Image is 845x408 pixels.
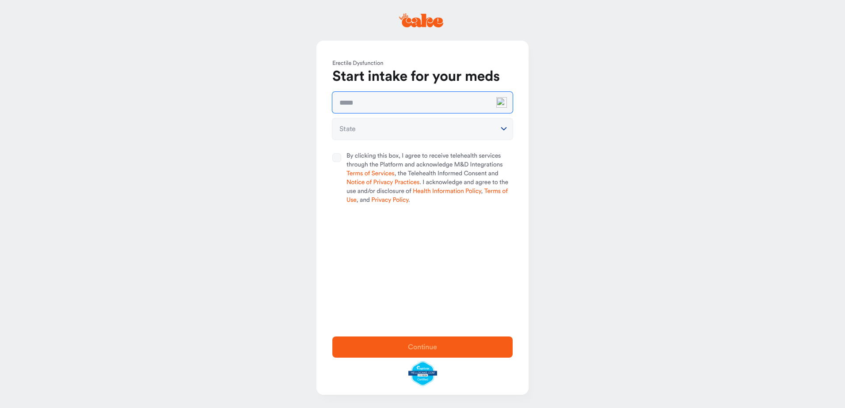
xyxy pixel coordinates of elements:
[346,152,513,205] span: By clicking this box, I agree to receive telehealth services through the Platform and acknowledge...
[408,344,437,351] span: Continue
[408,361,437,386] img: legit-script-certified.png
[332,59,513,68] div: Erectile Dysfunction
[496,97,507,108] img: npw-badge-icon-locked.svg
[346,170,394,177] a: Terms of Services
[346,179,419,185] a: Notice of Privacy Practices
[332,153,341,162] button: By clicking this box, I agree to receive telehealth services through the Platform and acknowledge...
[371,197,408,203] a: Privacy Policy
[413,188,481,194] a: Health Information Policy
[346,188,508,203] a: Terms of Use
[332,68,513,86] h1: Start intake for your meds
[332,336,513,358] button: Continue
